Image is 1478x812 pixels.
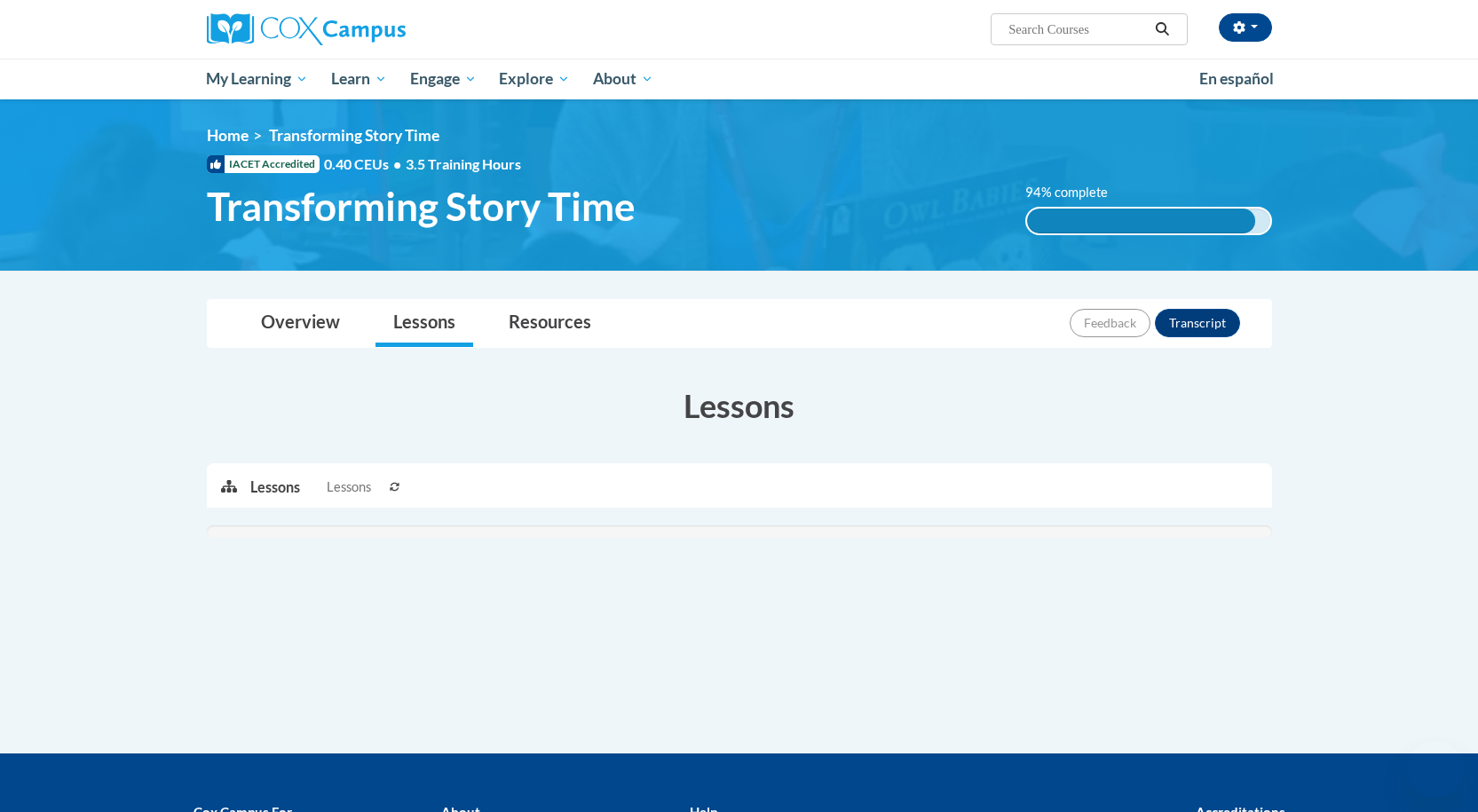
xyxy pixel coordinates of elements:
div: 94% complete [1027,209,1255,233]
p: Lessons [250,477,300,497]
button: Feedback [1070,309,1150,337]
a: My Learning [195,59,320,99]
a: En español [1188,60,1285,98]
a: About [581,59,665,99]
div: Main menu [180,59,1299,99]
input: Search Courses [1007,19,1149,40]
span: Learn [331,68,387,90]
span: 0.40 CEUs [324,154,406,174]
iframe: Button to launch messaging window [1407,741,1464,798]
h3: Lessons [207,383,1272,428]
a: Engage [399,59,488,99]
button: Transcript [1155,309,1240,337]
a: Home [207,126,249,145]
a: Overview [243,300,358,347]
span: Lessons [327,477,371,497]
label: 94% complete [1025,183,1127,202]
span: About [593,68,653,90]
span: 3.5 Training Hours [406,155,521,172]
span: IACET Accredited [207,155,320,173]
span: Transforming Story Time [269,126,439,145]
a: Learn [320,59,399,99]
span: Engage [410,68,477,90]
span: En español [1199,69,1274,88]
span: My Learning [206,68,308,90]
a: Explore [487,59,581,99]
a: Lessons [375,300,473,347]
a: Resources [491,300,609,347]
span: • [393,155,401,172]
span: Transforming Story Time [207,183,636,230]
img: Cox Campus [207,13,406,45]
button: Account Settings [1219,13,1272,42]
span: Explore [499,68,570,90]
button: Search [1149,19,1175,40]
a: Cox Campus [207,13,544,45]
